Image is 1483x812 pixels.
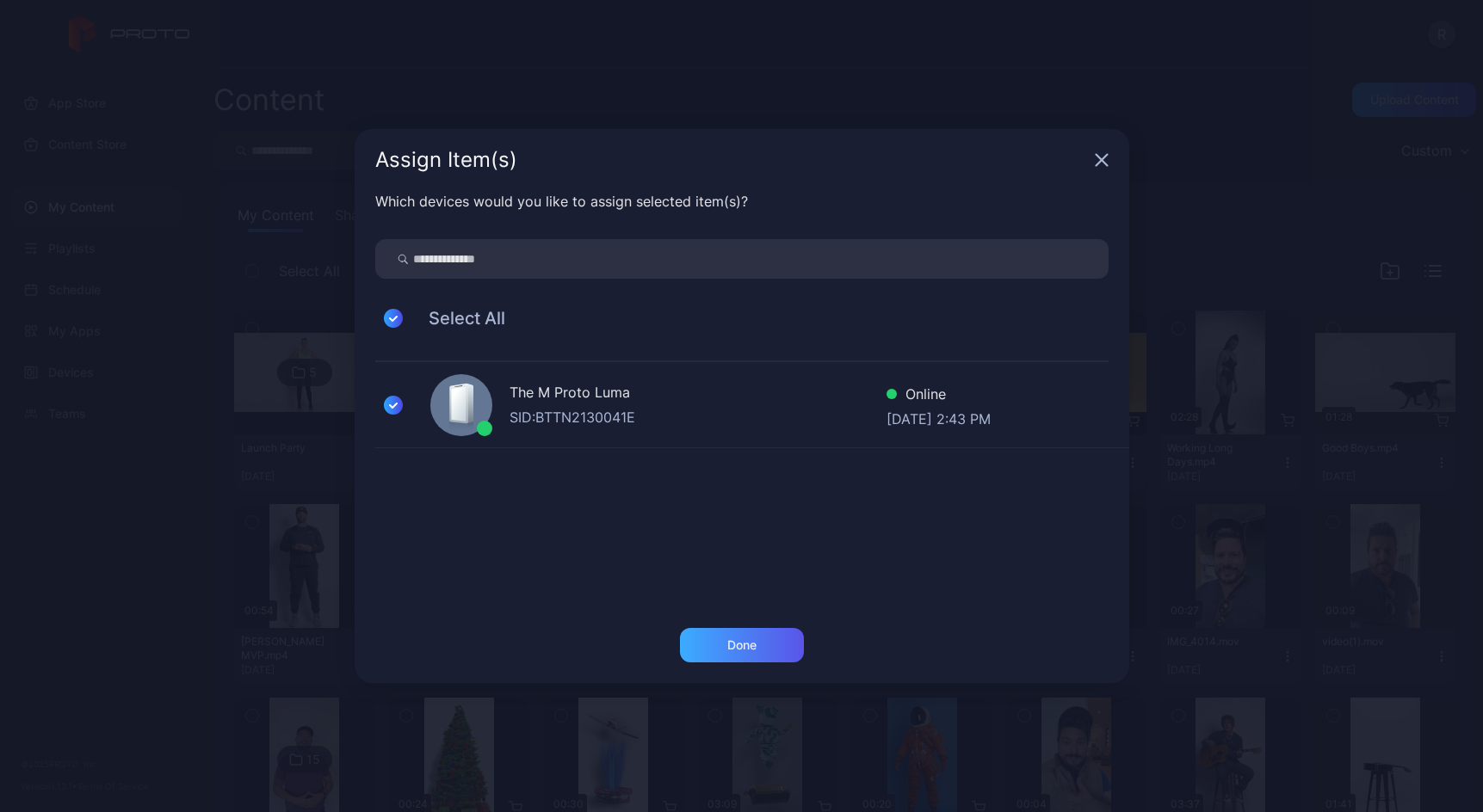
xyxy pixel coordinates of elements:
[887,409,991,426] div: [DATE] 2:43 PM
[375,150,1088,170] div: Assign Item(s)
[510,407,887,428] div: SID: BTTN2130041E
[680,628,804,662] button: Done
[887,384,991,409] div: Online
[411,308,505,329] span: Select All
[510,382,887,407] div: The M Proto Luma
[727,638,757,652] div: Done
[375,191,1109,212] div: Which devices would you like to assign selected item(s)?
